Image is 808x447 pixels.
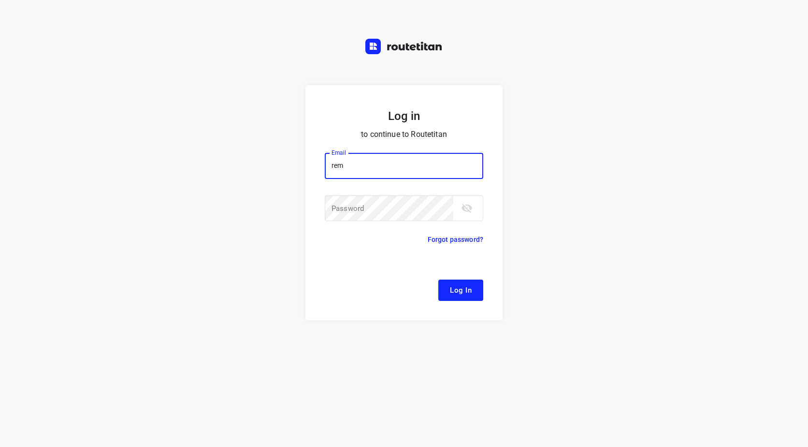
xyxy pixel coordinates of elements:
p: to continue to Routetitan [325,128,483,141]
h5: Log in [325,108,483,124]
span: Log In [450,284,472,297]
p: Forgot password? [428,234,483,245]
img: Routetitan [365,39,443,54]
button: Log In [438,280,483,301]
button: toggle password visibility [457,198,476,218]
